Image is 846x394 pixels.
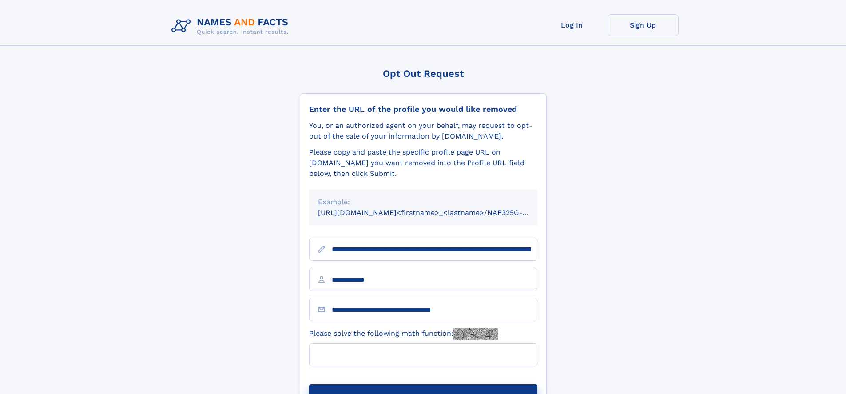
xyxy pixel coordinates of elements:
[309,120,537,142] div: You, or an authorized agent on your behalf, may request to opt-out of the sale of your informatio...
[309,147,537,179] div: Please copy and paste the specific profile page URL on [DOMAIN_NAME] you want removed into the Pr...
[168,14,296,38] img: Logo Names and Facts
[608,14,679,36] a: Sign Up
[536,14,608,36] a: Log In
[309,104,537,114] div: Enter the URL of the profile you would like removed
[318,208,554,217] small: [URL][DOMAIN_NAME]<firstname>_<lastname>/NAF325G-xxxxxxxx
[309,328,498,340] label: Please solve the following math function:
[318,197,528,207] div: Example:
[300,68,547,79] div: Opt Out Request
